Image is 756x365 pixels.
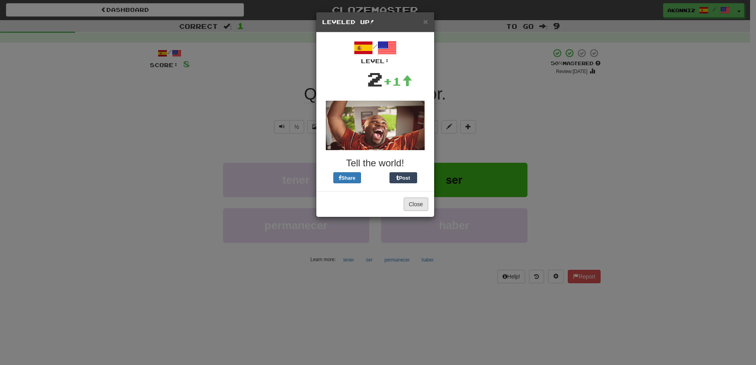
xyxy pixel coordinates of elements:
[333,172,361,183] button: Share
[322,38,428,65] div: /
[361,172,389,183] iframe: X Post Button
[367,65,383,93] div: 2
[383,73,412,89] div: +1
[322,57,428,65] div: Level:
[322,158,428,168] h3: Tell the world!
[389,172,417,183] button: Post
[404,198,428,211] button: Close
[423,17,428,26] button: Close
[322,18,428,26] h5: Leveled Up!
[423,17,428,26] span: ×
[326,101,425,150] img: anon-dude-dancing-749b357b783eda7f85c51e4a2e1ee5269fc79fcf7d6b6aa88849e9eb2203d151.gif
